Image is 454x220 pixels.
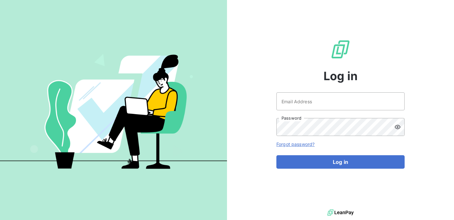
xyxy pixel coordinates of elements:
input: placeholder [276,92,405,110]
a: Forgot password? [276,141,315,147]
img: LeanPay Logo [330,39,351,60]
img: logo [327,208,354,217]
button: Log in [276,155,405,169]
span: Log in [324,67,358,85]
